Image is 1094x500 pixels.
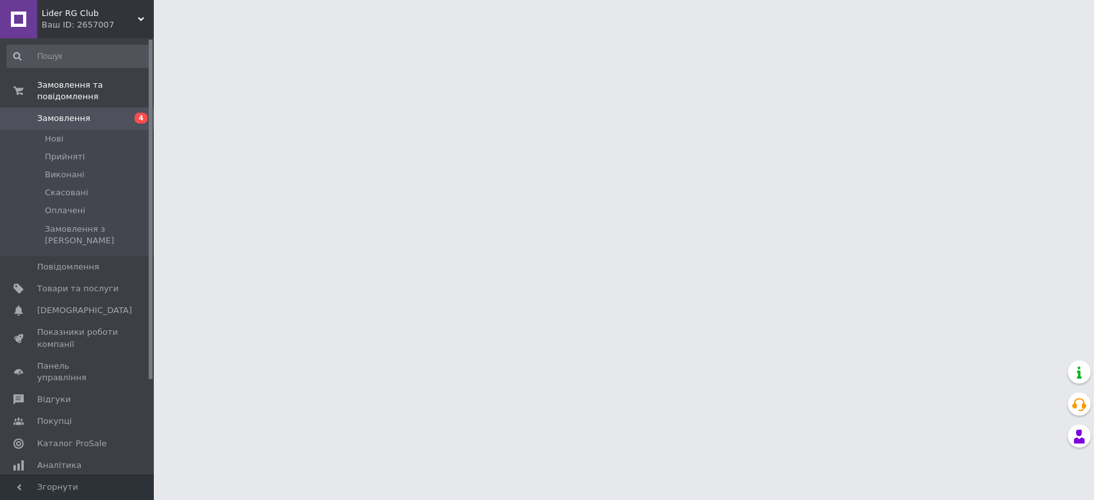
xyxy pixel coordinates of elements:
[6,45,151,68] input: Пошук
[37,283,119,294] span: Товари та послуги
[37,261,99,273] span: Повідомлення
[37,394,70,405] span: Відгуки
[45,187,88,198] span: Скасовані
[45,151,85,163] span: Прийняті
[37,113,90,124] span: Замовлення
[135,113,147,124] span: 4
[45,169,85,181] span: Виконані
[45,223,149,246] span: Замовлення з [PERSON_NAME]
[37,79,154,102] span: Замовлення та повідомлення
[37,360,119,383] span: Панель управління
[37,438,106,449] span: Каталог ProSale
[37,305,132,316] span: [DEMOGRAPHIC_DATA]
[42,19,154,31] div: Ваш ID: 2657007
[42,8,138,19] span: Lider RG Club
[45,205,85,216] span: Оплачені
[45,133,63,145] span: Нові
[37,460,81,471] span: Аналітика
[37,327,119,350] span: Показники роботи компанії
[37,415,72,427] span: Покупці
